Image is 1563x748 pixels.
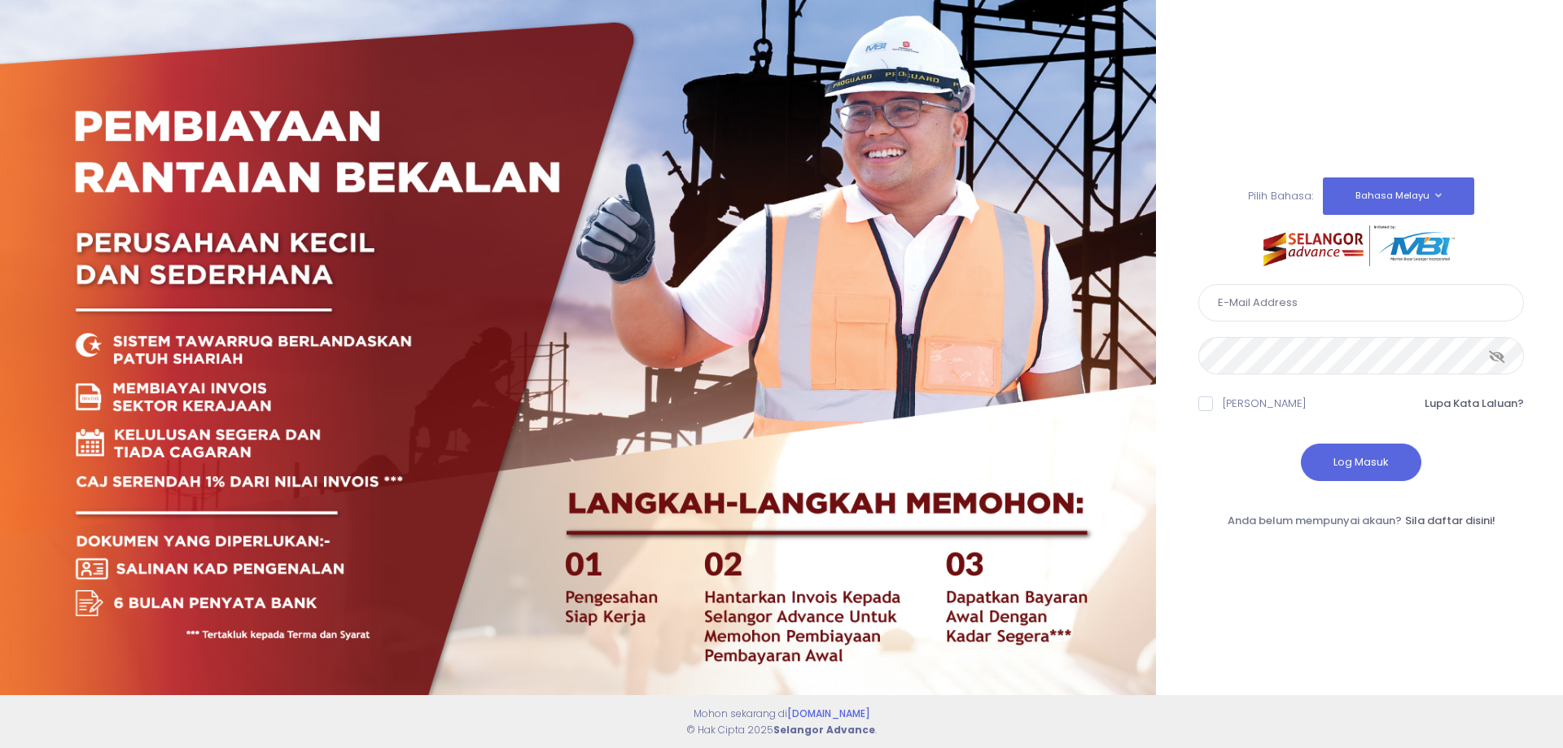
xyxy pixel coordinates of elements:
a: Sila daftar disini! [1405,513,1495,528]
span: Anda belum mempunyai akaun? [1228,513,1402,528]
input: E-Mail Address [1198,284,1524,322]
a: [DOMAIN_NAME] [787,706,870,720]
button: Log Masuk [1301,444,1421,481]
span: Mohon sekarang di © Hak Cipta 2025 . [686,706,877,737]
button: Bahasa Melayu [1323,177,1474,215]
strong: Selangor Advance [773,723,875,737]
a: Lupa Kata Laluan? [1425,396,1524,412]
img: selangor-advance.png [1263,225,1459,266]
label: [PERSON_NAME] [1223,396,1307,412]
span: Pilih Bahasa: [1248,188,1313,203]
